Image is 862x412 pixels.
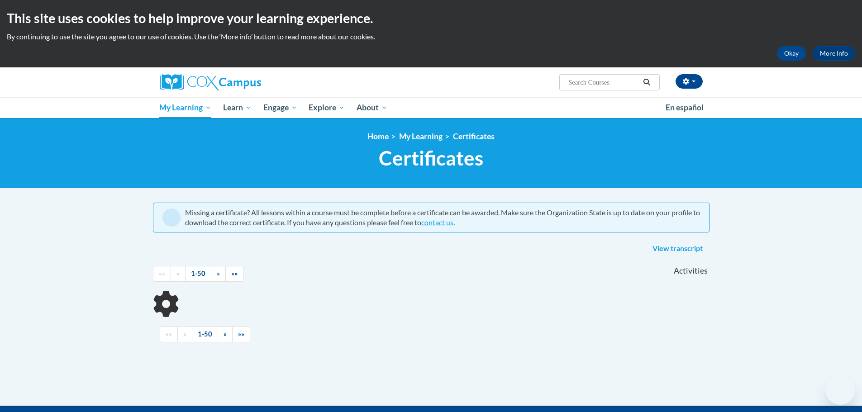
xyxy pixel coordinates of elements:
[218,327,233,342] a: Next
[192,327,218,342] a: 1-50
[160,327,178,342] a: Begining
[224,330,227,338] span: »
[357,102,387,113] span: About
[238,330,244,338] span: »»
[660,98,710,117] a: En español
[7,32,855,42] p: By continuing to use the site you agree to our use of cookies. Use the ‘More info’ button to read...
[211,266,226,282] a: Next
[160,74,261,90] img: Cox Campus
[399,132,443,141] a: My Learning
[166,330,172,338] span: ««
[666,103,704,112] span: En español
[351,97,393,118] a: About
[232,327,250,342] a: End
[367,132,389,141] a: Home
[640,77,653,88] button: Search
[176,270,180,277] span: «
[160,74,332,90] a: Cox Campus
[146,97,716,118] div: Main menu
[257,97,303,118] a: Engage
[826,376,855,405] iframe: Button to launch messaging window
[159,270,165,277] span: ««
[217,97,257,118] a: Learn
[217,270,220,277] span: »
[7,9,855,27] h2: This site uses cookies to help improve your learning experience.
[674,266,708,276] span: Activities
[183,330,186,338] span: «
[813,46,855,61] a: More Info
[567,77,640,88] input: Search Courses
[177,327,192,342] a: Previous
[309,102,345,113] span: Explore
[646,242,710,256] a: View transcript
[185,266,211,282] a: 1-50
[676,74,703,89] button: Account Settings
[153,266,171,282] a: Begining
[421,218,453,227] a: contact us
[263,102,297,113] span: Engage
[303,97,351,118] a: Explore
[154,97,218,118] a: My Learning
[379,146,483,170] span: Certificates
[453,132,495,141] a: Certificates
[225,266,243,282] a: End
[223,102,252,113] span: Learn
[159,102,211,113] span: My Learning
[777,46,806,61] button: Okay
[171,266,186,282] a: Previous
[185,208,700,227] div: Missing a certificate? All lessons within a course must be complete before a certificate can be a...
[231,270,238,277] span: »»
